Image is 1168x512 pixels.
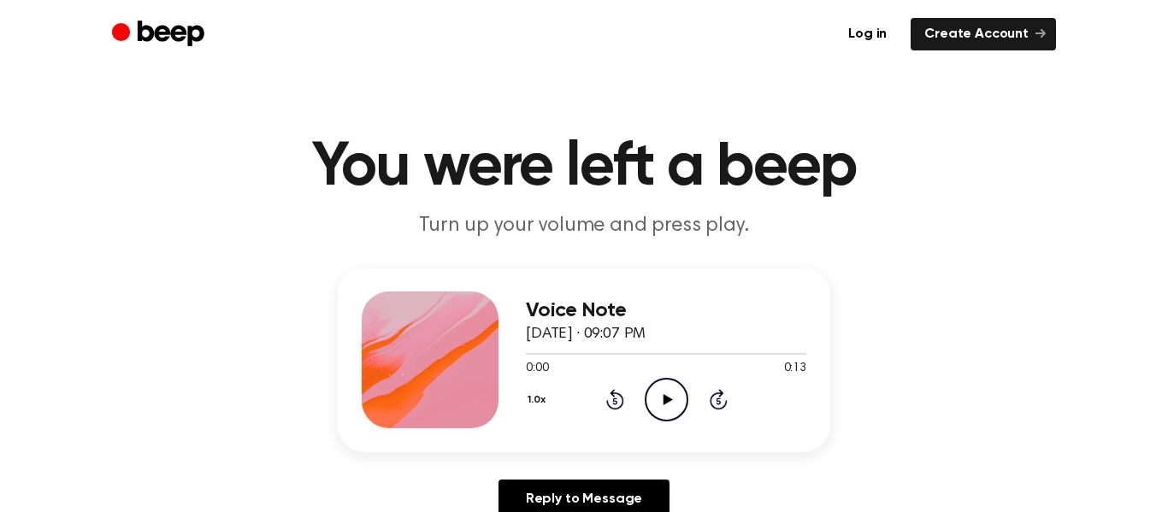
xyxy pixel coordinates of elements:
a: Log in [835,18,900,50]
span: 0:00 [526,360,548,378]
button: 1.0x [526,385,552,415]
span: 0:13 [784,360,806,378]
h1: You were left a beep [146,137,1022,198]
a: Beep [112,18,209,51]
p: Turn up your volume and press play. [256,212,912,240]
span: [DATE] · 09:07 PM [526,327,646,342]
h3: Voice Note [526,299,806,322]
a: Create Account [911,18,1056,50]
